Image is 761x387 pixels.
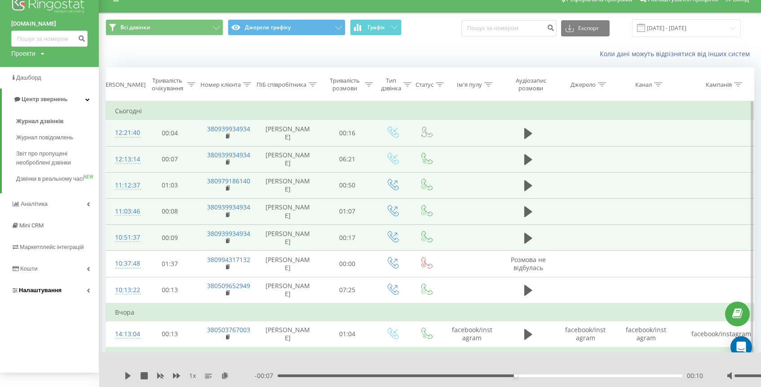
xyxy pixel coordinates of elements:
[115,255,133,272] div: 10:37:48
[319,277,376,303] td: 07:25
[16,146,99,171] a: Звіт про пропущені необроблені дзвінки
[150,77,185,92] div: Тривалість очікування
[100,81,146,89] div: [PERSON_NAME]
[555,321,616,347] td: facebook/instagram
[257,321,319,347] td: [PERSON_NAME]
[142,120,198,146] td: 00:04
[207,151,250,159] a: 380939934934
[319,321,376,347] td: 01:04
[319,146,376,172] td: 06:21
[350,19,402,36] button: Графік
[457,81,482,89] div: Ім'я пулу
[257,277,319,303] td: [PERSON_NAME]
[189,371,196,380] span: 1 x
[319,120,376,146] td: 00:16
[207,325,250,334] a: 380503767003
[16,74,41,81] span: Дашборд
[257,146,319,172] td: [PERSON_NAME]
[461,20,557,36] input: Пошук за номером
[142,321,198,347] td: 00:13
[367,24,385,31] span: Графік
[16,171,99,187] a: Дзвінки в реальному часіNEW
[514,374,518,378] div: Accessibility label
[381,77,401,92] div: Тип дзвінка
[16,133,73,142] span: Журнал повідомлень
[20,244,84,250] span: Маркетплейс інтеграцій
[20,265,37,272] span: Кошти
[142,225,198,251] td: 00:09
[257,198,319,224] td: [PERSON_NAME]
[730,336,752,358] div: Open Intercom Messenger
[319,172,376,198] td: 00:50
[255,371,278,380] span: - 00:07
[257,225,319,251] td: [PERSON_NAME]
[21,200,48,207] span: Аналiтика
[207,125,250,133] a: 380939934934
[11,31,88,47] input: Пошук за номером
[616,321,677,347] td: facebook/instagram
[115,281,133,299] div: 10:13:22
[319,198,376,224] td: 01:07
[207,177,250,185] a: 380979186140
[257,251,319,277] td: [PERSON_NAME]
[2,89,99,110] a: Центр звернень
[115,151,133,168] div: 12:13:14
[120,24,150,31] span: Всі дзвінки
[142,146,198,172] td: 00:07
[16,149,94,167] span: Звіт про пропущені необроблені дзвінки
[115,229,133,246] div: 10:51:37
[257,120,319,146] td: [PERSON_NAME]
[142,277,198,303] td: 00:13
[207,229,250,238] a: 380939934934
[571,81,596,89] div: Джерело
[416,81,434,89] div: Статус
[561,20,610,36] button: Експорт
[319,225,376,251] td: 00:17
[600,49,754,58] a: Коли дані можуть відрізнятися вiд інших систем
[16,117,64,126] span: Журнал дзвінків
[228,19,345,36] button: Джерела трафіку
[142,251,198,277] td: 01:37
[257,81,306,89] div: ПІБ співробітника
[319,251,376,277] td: 00:00
[207,281,250,290] a: 380509652949
[142,198,198,224] td: 00:08
[19,287,62,294] span: Налаштування
[706,81,732,89] div: Кампанія
[635,81,652,89] div: Канал
[207,203,250,211] a: 380939934934
[257,172,319,198] td: [PERSON_NAME]
[106,19,223,36] button: Всі дзвінки
[11,49,35,58] div: Проекти
[16,129,99,146] a: Журнал повідомлень
[511,255,546,272] span: Розмова не відбулась
[11,19,88,28] a: [DOMAIN_NAME]
[687,371,703,380] span: 00:10
[200,81,241,89] div: Номер клієнта
[509,77,553,92] div: Аудіозапис розмови
[327,77,363,92] div: Тривалість розмови
[19,222,44,229] span: Mini CRM
[16,113,99,129] a: Журнал дзвінків
[16,174,84,183] span: Дзвінки в реальному часі
[115,325,133,343] div: 14:13:04
[115,177,133,194] div: 11:12:37
[115,203,133,220] div: 11:03:46
[22,96,67,102] span: Центр звернень
[142,172,198,198] td: 01:03
[443,321,501,347] td: facebook/instagram
[115,124,133,142] div: 12:21:40
[207,255,250,264] a: 380994317132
